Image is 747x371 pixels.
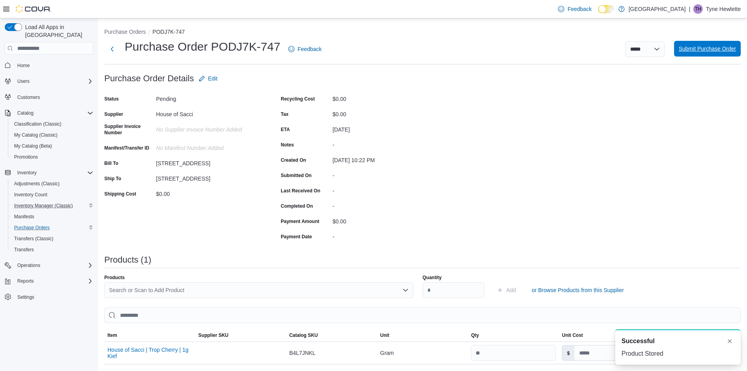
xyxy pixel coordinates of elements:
[471,332,479,338] span: Qty
[14,121,62,127] span: Classification (Classic)
[281,218,319,225] label: Payment Amount
[377,329,468,342] button: Unit
[14,108,93,118] span: Catalog
[104,29,146,35] button: Purchase Orders
[281,96,315,102] label: Recycling Cost
[14,292,37,302] a: Settings
[333,93,438,102] div: $0.00
[11,141,55,151] a: My Catalog (Beta)
[281,188,320,194] label: Last Received On
[506,286,516,294] span: Add
[622,336,654,346] span: Successful
[622,349,734,358] div: Product Stored
[333,123,438,133] div: [DATE]
[8,189,96,200] button: Inventory Count
[281,203,313,209] label: Completed On
[195,329,286,342] button: Supplier SKU
[286,329,377,342] button: Catalog SKU
[423,274,442,281] label: Quantity
[5,56,93,323] nav: Complex example
[104,28,741,37] nav: An example of EuiBreadcrumbs
[468,329,559,342] button: Qty
[156,142,261,151] div: No Manifest Number added
[198,332,229,338] span: Supplier SKU
[11,190,93,199] span: Inventory Count
[14,225,50,231] span: Purchase Orders
[380,332,389,338] span: Unit
[17,62,30,69] span: Home
[8,130,96,141] button: My Catalog (Classic)
[14,108,36,118] button: Catalog
[104,191,136,197] label: Shipping Cost
[14,132,58,138] span: My Catalog (Classic)
[156,93,261,102] div: Pending
[17,94,40,101] span: Customers
[281,157,306,163] label: Created On
[17,110,33,116] span: Catalog
[14,93,43,102] a: Customers
[281,142,294,148] label: Notes
[14,77,33,86] button: Users
[14,168,40,177] button: Inventory
[529,282,627,298] button: or Browse Products from this Supplier
[281,111,289,117] label: Tax
[494,282,519,298] button: Add
[16,5,51,13] img: Cova
[11,179,63,188] a: Adjustments (Classic)
[8,211,96,222] button: Manifests
[11,152,41,162] a: Promotions
[333,215,438,225] div: $0.00
[622,336,734,346] div: Notification
[11,245,93,254] span: Transfers
[11,130,93,140] span: My Catalog (Classic)
[22,23,93,39] span: Load All Apps in [GEOGRAPHIC_DATA]
[559,329,650,342] button: Unit Cost
[11,152,93,162] span: Promotions
[706,4,741,14] p: Tyne Hewlette
[8,233,96,244] button: Transfers (Classic)
[693,4,703,14] div: Tyne Hewlette
[281,172,312,179] label: Submitted On
[11,201,93,210] span: Inventory Manager (Classic)
[695,4,701,14] span: TH
[14,276,93,286] span: Reports
[281,126,290,133] label: ETA
[11,223,93,232] span: Purchase Orders
[2,76,96,87] button: Users
[285,41,325,57] a: Feedback
[11,119,65,129] a: Classification (Classic)
[14,192,47,198] span: Inventory Count
[104,96,119,102] label: Status
[2,276,96,287] button: Reports
[104,123,153,136] label: Supplier Invoice Number
[11,212,93,221] span: Manifests
[14,143,52,149] span: My Catalog (Beta)
[562,332,583,338] span: Unit Cost
[8,152,96,163] button: Promotions
[402,287,409,293] button: Open list of options
[8,200,96,211] button: Inventory Manager (Classic)
[156,172,261,182] div: [STREET_ADDRESS]
[104,160,118,166] label: Bill To
[104,111,123,117] label: Supplier
[153,29,185,35] button: PODJ7K-747
[11,212,37,221] a: Manifests
[281,234,312,240] label: Payment Date
[2,167,96,178] button: Inventory
[289,332,318,338] span: Catalog SKU
[8,141,96,152] button: My Catalog (Beta)
[377,345,468,361] div: Gram
[725,336,734,346] button: Dismiss toast
[333,230,438,240] div: -
[629,4,686,14] p: [GEOGRAPHIC_DATA]
[125,39,280,55] h1: Purchase Order PODJ7K-747
[674,41,741,57] button: Submit Purchase Order
[14,92,93,102] span: Customers
[289,348,316,358] span: B4L7JNKL
[14,261,44,270] button: Operations
[14,214,34,220] span: Manifests
[104,41,120,57] button: Next
[11,119,93,129] span: Classification (Classic)
[17,278,34,284] span: Reports
[333,200,438,209] div: -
